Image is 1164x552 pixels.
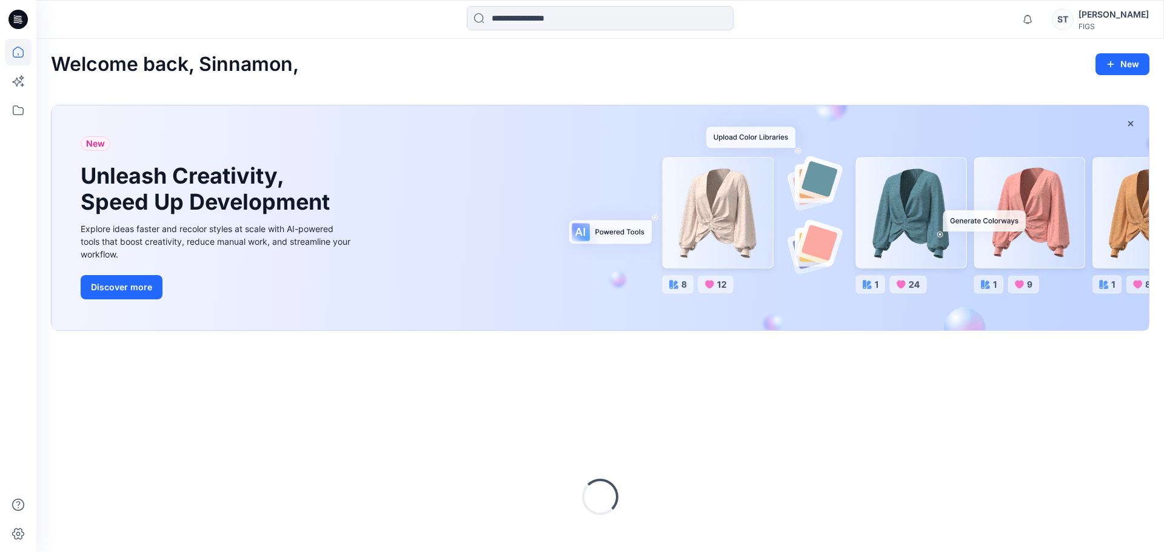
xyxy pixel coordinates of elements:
[1079,22,1149,31] div: FIGS
[81,222,353,261] div: Explore ideas faster and recolor styles at scale with AI-powered tools that boost creativity, red...
[81,275,353,299] a: Discover more
[1095,53,1149,75] button: New
[1052,8,1074,30] div: ST
[86,136,105,151] span: New
[81,163,335,215] h1: Unleash Creativity, Speed Up Development
[1079,7,1149,22] div: [PERSON_NAME]
[51,53,299,76] h2: Welcome back, Sinnamon,
[81,275,162,299] button: Discover more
